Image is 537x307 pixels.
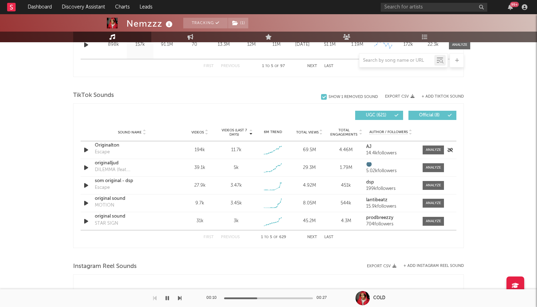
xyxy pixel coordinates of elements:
[293,182,326,189] div: 4.92M
[204,235,214,239] button: First
[330,200,363,207] div: 544k
[220,128,249,137] span: Videos (last 7 days)
[403,264,464,268] button: + Add Instagram Reel Sound
[206,294,221,302] div: 00:10
[366,162,416,167] a: 🌚
[318,41,342,48] div: 51.1M
[95,149,110,156] div: Escape
[183,147,216,154] div: 194k
[230,200,242,207] div: 3.45k
[95,213,169,220] a: original sound
[183,18,228,28] button: Tracking
[385,94,414,99] button: Export CSV
[73,91,114,100] span: TikTok Sounds
[95,166,169,174] div: DILEMMA (feat. [GEOGRAPHIC_DATA])
[381,3,487,12] input: Search for artists
[408,111,456,120] button: Official(8)
[360,113,392,117] span: UGC ( 621 )
[183,200,216,207] div: 9.7k
[118,130,142,135] span: Sound Name
[183,164,216,171] div: 39.1k
[95,142,169,149] a: Originalton
[273,236,278,239] span: of
[330,164,363,171] div: 1.79M
[413,113,446,117] span: Official ( 8 )
[265,65,270,68] span: to
[366,180,416,185] a: dsp
[367,264,396,268] button: Export CSV
[231,147,242,154] div: 11.7k
[275,65,279,68] span: of
[221,235,240,239] button: Previous
[373,295,385,301] div: COLD
[366,215,416,220] a: prodbreezzy
[366,169,416,174] div: 5.02k followers
[366,204,416,209] div: 15.9k followers
[95,177,169,185] a: som original - dsp
[359,58,434,64] input: Search by song name or URL
[369,130,408,135] span: Author / Followers
[296,130,319,135] span: Total Views
[366,144,416,149] a: AJ
[366,151,416,156] div: 14.4k followers
[396,264,464,268] div: + Add Instagram Reel Sound
[422,95,464,99] button: + Add TikTok Sound
[291,41,314,48] div: [DATE]
[95,195,169,202] a: original sound
[366,222,416,227] div: 704 followers
[264,236,268,239] span: to
[366,215,394,220] strong: prodbreezzy
[95,202,114,209] div: MOTION
[330,147,363,154] div: 4.46M
[234,218,239,225] div: 3k
[330,128,358,137] span: Total Engagements
[293,147,326,154] div: 69.5M
[210,41,237,48] div: 13.3M
[508,4,513,10] button: 99+
[422,41,444,48] div: 22.3k
[256,130,289,135] div: 6M Trend
[307,235,317,239] button: Next
[126,18,174,29] div: Nemzzz
[183,182,216,189] div: 27.9k
[73,262,137,271] span: Instagram Reel Sounds
[366,198,416,203] a: lantibeatz
[182,41,207,48] div: 70
[102,41,125,48] div: 898k
[345,41,369,48] div: 1.19M
[293,200,326,207] div: 8.05M
[366,180,374,185] strong: dsp
[95,184,110,191] div: Escape
[510,2,519,7] div: 99 +
[95,220,118,227] div: STAR SIGN
[241,41,262,48] div: 12M
[129,41,152,48] div: 157k
[366,162,372,167] strong: 🌚
[324,235,333,239] button: Last
[366,186,416,191] div: 199k followers
[330,182,363,189] div: 451k
[366,198,387,202] strong: lantibeatz
[329,95,378,99] div: Show 1 Removed Sound
[155,41,178,48] div: 91.1M
[414,95,464,99] button: + Add TikTok Sound
[316,294,331,302] div: 00:27
[293,164,326,171] div: 29.3M
[230,182,242,189] div: 3.47k
[228,18,248,28] button: (1)
[330,218,363,225] div: 4.3M
[183,218,216,225] div: 31k
[293,218,326,225] div: 45.2M
[228,18,249,28] span: ( 1 )
[234,164,239,171] div: 5k
[397,41,419,48] div: 172k
[266,41,287,48] div: 11M
[95,160,169,167] a: originalljud
[191,130,204,135] span: Videos
[254,233,293,242] div: 1 5 629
